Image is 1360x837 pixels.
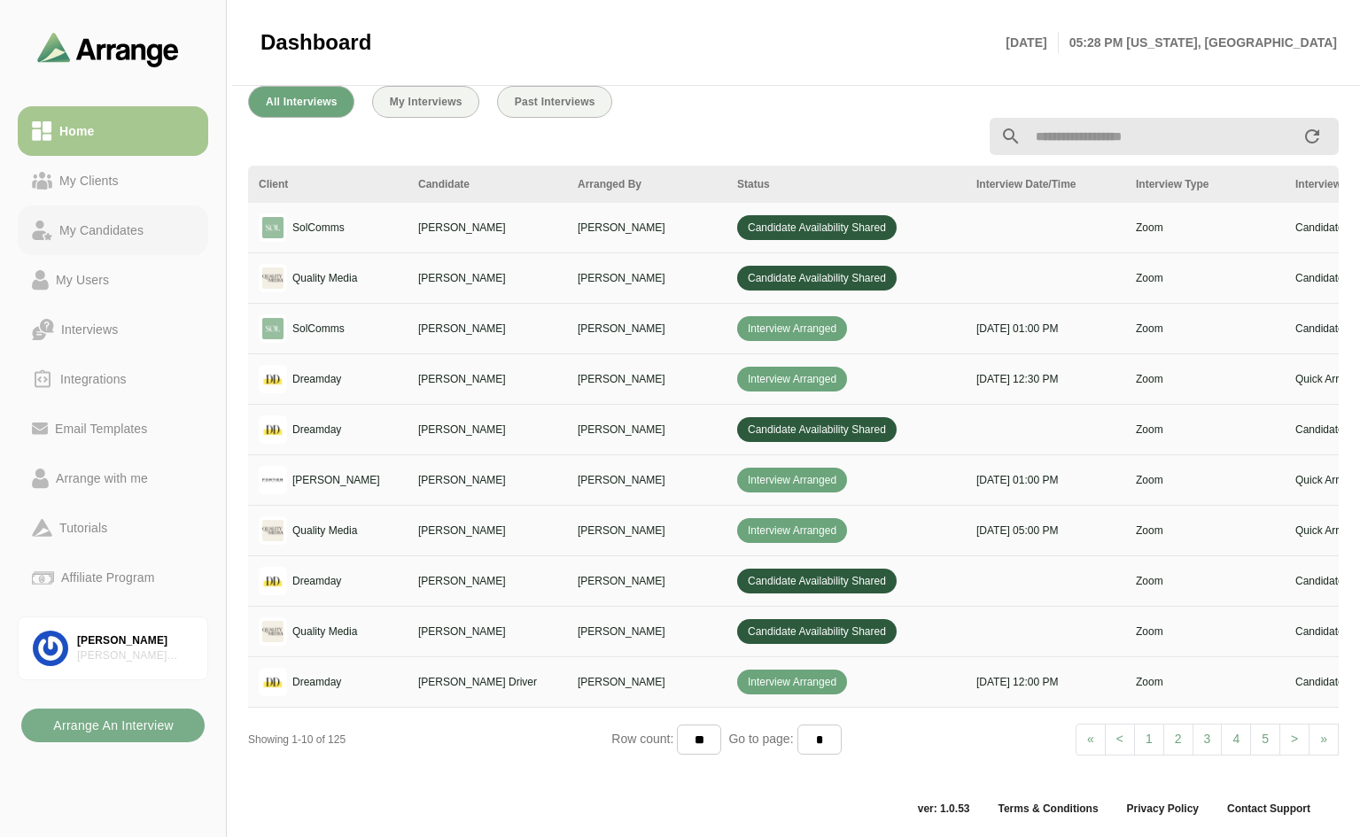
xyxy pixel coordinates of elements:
[18,255,208,305] a: My Users
[578,573,716,589] p: [PERSON_NAME]
[1136,371,1274,387] p: Zoom
[259,213,287,242] img: logo
[1136,176,1274,192] div: Interview Type
[52,709,174,742] b: Arrange An Interview
[372,86,479,118] button: My Interviews
[976,674,1115,690] p: [DATE] 12:00 PM
[578,371,716,387] p: [PERSON_NAME]
[578,321,716,337] p: [PERSON_NAME]
[265,96,338,108] span: All Interviews
[1136,220,1274,236] p: Zoom
[578,270,716,286] p: [PERSON_NAME]
[578,624,716,639] p: [PERSON_NAME]
[1136,321,1274,337] p: Zoom
[578,220,716,236] p: [PERSON_NAME]
[737,316,847,341] span: Interview Arranged
[1136,472,1274,488] p: Zoom
[976,176,1115,192] div: Interview Date/Time
[983,802,1112,816] a: Terms & Conditions
[418,573,556,589] p: [PERSON_NAME]
[1309,724,1339,756] a: Next
[737,417,897,442] span: Candidate Availability Shared
[53,368,134,390] div: Integrations
[737,266,897,291] span: Candidate Availability Shared
[1250,724,1280,756] a: 5
[1136,674,1274,690] p: Zoom
[578,674,716,690] p: [PERSON_NAME]
[259,415,287,444] img: logo
[904,802,984,816] span: ver: 1.0.53
[418,321,556,337] p: [PERSON_NAME]
[292,573,341,589] p: Dreamday
[1136,523,1274,539] p: Zoom
[54,319,125,340] div: Interviews
[1193,724,1223,756] a: 3
[1213,802,1325,816] a: Contact Support
[1291,732,1298,746] span: >
[52,170,126,191] div: My Clients
[18,553,208,602] a: Affiliate Program
[18,106,208,156] a: Home
[292,220,345,236] p: SolComms
[1136,624,1274,639] p: Zoom
[21,709,205,742] button: Arrange An Interview
[1113,802,1213,816] a: Privacy Policy
[578,422,716,438] p: [PERSON_NAME]
[737,215,897,240] span: Candidate Availability Shared
[1059,32,1337,53] p: 05:28 PM [US_STATE], [GEOGRAPHIC_DATA]
[418,422,556,438] p: [PERSON_NAME]
[18,404,208,453] a: Email Templates
[292,422,341,438] p: Dreamday
[389,96,462,108] span: My Interviews
[976,472,1115,488] p: [DATE] 01:00 PM
[976,523,1115,539] p: [DATE] 05:00 PM
[292,472,380,488] p: [PERSON_NAME]
[49,269,116,291] div: My Users
[611,732,677,746] span: Row count:
[259,176,397,192] div: Client
[418,270,556,286] p: [PERSON_NAME]
[18,616,208,680] a: [PERSON_NAME][PERSON_NAME] Associates
[737,468,847,492] span: Interview Arranged
[737,176,955,192] div: Status
[418,176,556,192] div: Candidate
[259,567,287,595] img: logo
[292,523,357,539] p: Quality Media
[737,670,847,694] span: Interview Arranged
[1302,126,1323,147] i: appended action
[418,472,556,488] p: [PERSON_NAME]
[48,418,154,439] div: Email Templates
[18,305,208,354] a: Interviews
[259,314,287,343] img: logo
[18,354,208,404] a: Integrations
[418,371,556,387] p: [PERSON_NAME]
[54,567,161,588] div: Affiliate Program
[737,518,847,543] span: Interview Arranged
[248,86,354,118] button: All Interviews
[578,472,716,488] p: [PERSON_NAME]
[259,617,287,646] img: logo
[52,517,114,539] div: Tutorials
[1320,732,1327,746] span: »
[18,156,208,205] a: My Clients
[18,453,208,503] a: Arrange with me
[976,321,1115,337] p: [DATE] 01:00 PM
[259,466,287,494] img: logo
[1221,724,1251,756] a: 4
[77,633,193,648] div: [PERSON_NAME]
[292,371,341,387] p: Dreamday
[514,96,595,108] span: Past Interviews
[418,220,556,236] p: [PERSON_NAME]
[1006,32,1058,53] p: [DATE]
[1279,724,1309,756] a: Next
[578,523,716,539] p: [PERSON_NAME]
[418,523,556,539] p: [PERSON_NAME]
[497,86,612,118] button: Past Interviews
[292,270,357,286] p: Quality Media
[259,668,287,696] img: logo
[976,371,1115,387] p: [DATE] 12:30 PM
[259,516,287,545] img: logo
[418,674,556,690] p: [PERSON_NAME] Driver
[259,365,287,393] img: logo
[292,674,341,690] p: Dreamday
